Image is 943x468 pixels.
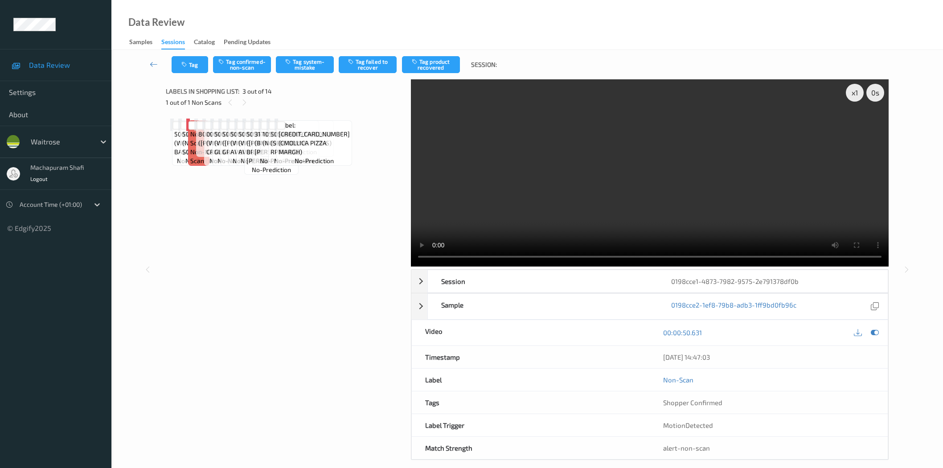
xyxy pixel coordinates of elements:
div: Sample0198cce2-1ef8-79b8-adb3-1ff9bd0fb96c [411,293,888,320]
div: Timestamp [412,346,650,368]
div: x 1 [846,84,864,102]
button: Tag confirmed-non-scan [213,56,271,73]
span: no-prediction [274,156,313,165]
span: non-scan [190,148,207,165]
span: Label: 5000169179697 (WR PR AVOCADO) [230,121,274,156]
span: Label: 5000169614242 (NO1 WHITE SOURDOUGH) [182,121,228,156]
span: Session: [471,60,497,69]
span: Label: 5054563097743 (SENSODYNE RPTPASTE) [271,121,317,156]
span: Label: 5000169179697 (WR PR AVOCADO) [238,121,282,156]
button: Tag [172,56,208,73]
span: no-prediction [241,156,280,165]
a: Catalog [194,36,224,49]
div: 0198cce1-4873-7982-9575-2e791378df0b [658,270,888,292]
span: Label: Non-Scan [190,121,207,148]
div: alert-non-scan [663,443,874,452]
span: Label: 10500016903309800153 (NO.1 RED CHOICE TOMS) [262,121,332,148]
button: Tag system-mistake [276,56,334,73]
div: Label [412,369,650,391]
span: no-prediction [233,156,272,165]
a: 00:00:50.631 [663,328,702,337]
div: Session0198cce1-4873-7982-9575-2e791378df0b [411,270,888,293]
div: Tags [412,391,650,414]
div: [DATE] 14:47:03 [663,353,874,361]
span: Label: 5063210061853 (WR EMRLD GLB LETTUCE) [214,121,259,156]
span: no-prediction [217,156,257,165]
span: Label: 3178530407983 (BMAMAN [PERSON_NAME]) [254,121,304,156]
button: Tag failed to recover [339,56,397,73]
a: Samples [129,36,161,49]
span: Label: [CREDIT_CARD_NUMBER] (CMOLLICA PIZZA MARGH) [279,121,350,156]
span: Label: 8029354070103 ([PERSON_NAME]) [198,121,250,148]
div: Video [412,320,650,345]
span: Shopper Confirmed [663,398,722,406]
div: Samples [129,37,152,49]
span: Label: 5063210056361 (WR DURAFOLD BAG) [174,121,219,156]
div: Sessions [161,37,185,49]
span: no-prediction [295,156,334,165]
a: Sessions [161,36,194,49]
div: MotionDetected [650,414,888,436]
span: no-prediction [209,156,249,165]
span: 3 out of 14 [242,87,272,96]
div: Session [428,270,658,292]
div: Label Trigger [412,414,650,436]
button: Tag product recovered [402,56,460,73]
span: no-prediction [177,156,216,165]
span: Label: 0000000003391 (WR APLE CRMBL DANISH) [206,121,252,156]
div: 0 s [866,84,884,102]
a: 0198cce2-1ef8-79b8-adb3-1ff9bd0fb96c [671,300,796,312]
a: Non-Scan [663,375,693,384]
div: Match Strength [412,437,650,459]
span: Label: 5000169636541 ([PERSON_NAME] GRAPES) [222,121,272,156]
span: Label: 5056142400036 ([PERSON_NAME] BRWN [PERSON_NAME]) [246,121,296,165]
span: no-prediction [260,156,299,165]
a: Pending Updates [224,36,279,49]
div: Pending Updates [224,37,271,49]
div: Sample [428,294,658,319]
div: Catalog [194,37,215,49]
div: Data Review [128,18,184,27]
div: 1 out of 1 Non Scans [166,97,405,108]
span: Labels in shopping list: [166,87,239,96]
span: no-prediction [185,156,225,165]
span: no-prediction [252,165,291,174]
